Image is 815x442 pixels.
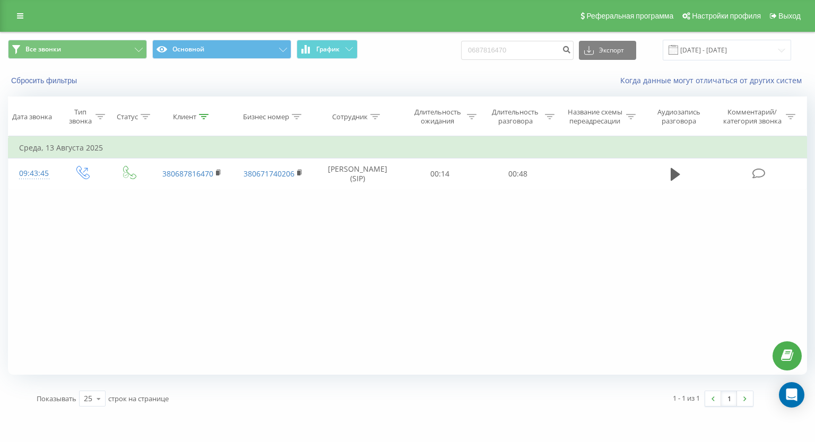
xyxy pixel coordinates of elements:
[297,40,358,59] button: График
[332,112,368,121] div: Сотрудник
[12,112,52,121] div: Дата звонка
[25,45,61,54] span: Все звонки
[479,158,557,189] td: 00:48
[173,112,196,121] div: Клиент
[673,393,700,403] div: 1 - 1 из 1
[778,12,801,20] span: Выход
[620,75,807,85] a: Когда данные могут отличаться от других систем
[586,12,673,20] span: Реферальная программа
[8,76,82,85] button: Сбросить фильтры
[401,158,479,189] td: 00:14
[648,108,710,126] div: Аудиозапись разговора
[117,112,138,121] div: Статус
[779,382,804,408] div: Open Intercom Messenger
[243,112,289,121] div: Бизнес номер
[721,108,783,126] div: Комментарий/категория звонка
[8,40,147,59] button: Все звонки
[244,169,294,179] a: 380671740206
[37,394,76,403] span: Показывать
[721,391,737,406] a: 1
[152,40,291,59] button: Основной
[19,163,48,184] div: 09:43:45
[67,108,93,126] div: Тип звонка
[461,41,574,60] input: Поиск по номеру
[314,158,401,189] td: [PERSON_NAME] (SIP)
[316,46,340,53] span: График
[579,41,636,60] button: Экспорт
[8,137,807,158] td: Среда, 13 Августа 2025
[567,108,623,126] div: Название схемы переадресации
[162,169,213,179] a: 380687816470
[108,394,169,403] span: строк на странице
[489,108,542,126] div: Длительность разговора
[692,12,761,20] span: Настройки профиля
[84,393,92,404] div: 25
[411,108,464,126] div: Длительность ожидания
